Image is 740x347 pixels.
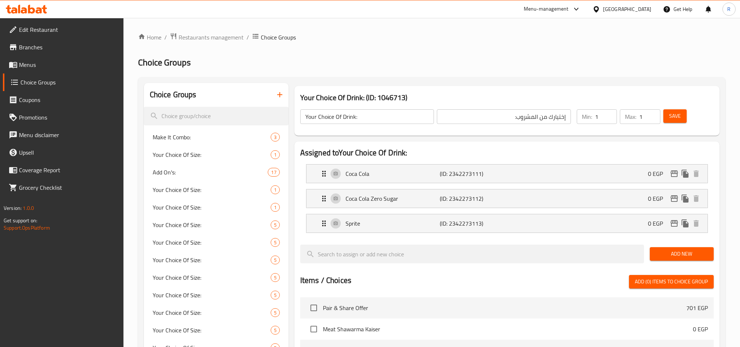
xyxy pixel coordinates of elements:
div: Choices [271,291,280,299]
a: Restaurants management [170,33,244,42]
span: 5 [271,239,279,246]
a: Menus [3,56,123,73]
span: 1 [271,204,279,211]
span: Promotions [19,113,118,122]
span: Menus [19,60,118,69]
button: delete [691,218,702,229]
span: Choice Groups [138,54,191,71]
div: Your Choice Of Size:5 [144,304,289,321]
button: delete [691,193,702,204]
span: 1.0.0 [23,203,34,213]
div: Choices [271,326,280,335]
div: Choices [271,238,280,247]
span: 5 [271,257,279,264]
p: Coca Cola Zero Sugar [346,194,440,203]
span: 5 [271,292,279,299]
span: Your Choice Of Size: [153,203,271,212]
p: Min: [582,112,592,121]
span: Your Choice Of Size: [153,291,271,299]
span: Restaurants management [179,33,244,42]
span: Coverage Report [19,166,118,174]
span: Select choice [306,300,321,316]
div: Your Choice Of Size:1 [144,181,289,199]
a: Home [138,33,161,42]
div: Your Choice Of Size:5 [144,269,289,286]
h2: Assigned to Your Choice Of Drink: [300,147,714,158]
span: 1 [271,186,279,193]
a: Support.OpsPlatform [4,223,50,233]
div: Choices [271,185,280,194]
nav: breadcrumb [138,33,725,42]
span: Add On's: [153,168,268,177]
button: edit [669,193,680,204]
span: Your Choice Of Size: [153,308,271,317]
button: duplicate [680,168,691,179]
div: Your Choice Of Size:5 [144,234,289,251]
div: Your Choice Of Size:5 [144,286,289,304]
p: (ID: 2342273111) [440,169,503,178]
p: (ID: 2342273113) [440,219,503,228]
button: edit [669,218,680,229]
div: Choices [271,203,280,212]
p: 0 EGP [648,194,669,203]
a: Menu disclaimer [3,126,123,144]
a: Promotions [3,109,123,126]
span: 5 [271,309,279,316]
div: Your Choice Of Size:5 [144,321,289,339]
span: R [727,5,731,13]
div: Add On's:17 [144,163,289,181]
li: / [164,33,167,42]
div: Expand [306,214,707,233]
div: [GEOGRAPHIC_DATA] [603,5,651,13]
span: Get support on: [4,216,37,225]
span: 3 [271,134,279,141]
a: Grocery Checklist [3,179,123,196]
div: Choices [271,256,280,264]
button: Add New [650,247,714,261]
button: duplicate [680,193,691,204]
p: 0 EGP [648,219,669,228]
input: search [144,107,289,125]
span: Choice Groups [261,33,296,42]
button: duplicate [680,218,691,229]
div: Choices [271,220,280,229]
div: Your Choice Of Size:5 [144,216,289,234]
a: Edit Restaurant [3,21,123,38]
h2: Choice Groups [150,89,197,100]
span: Meat Shawarma Kaiser [323,325,693,333]
span: 5 [271,274,279,281]
span: Your Choice Of Size: [153,238,271,247]
span: 1 [271,151,279,158]
li: / [247,33,249,42]
li: Expand [300,161,714,186]
span: Your Choice Of Size: [153,273,271,282]
a: Coupons [3,91,123,109]
span: Add New [656,249,708,259]
div: Expand [306,165,707,183]
span: Menu disclaimer [19,131,118,139]
span: Save [669,112,681,121]
p: 701 EGP [686,303,708,312]
div: Your Choice Of Size:5 [144,251,289,269]
div: Your Choice Of Size:1 [144,146,289,163]
span: Your Choice Of Size: [153,220,271,229]
p: Max: [625,112,636,121]
button: edit [669,168,680,179]
span: Your Choice Of Size: [153,256,271,264]
p: (ID: 2342273112) [440,194,503,203]
span: Coupons [19,95,118,104]
p: 0 EGP [648,169,669,178]
a: Branches [3,38,123,56]
p: 0 EGP [693,325,708,333]
span: Grocery Checklist [19,183,118,192]
li: Expand [300,211,714,236]
div: Menu-management [524,5,569,14]
h3: Your Choice Of Drink: (ID: 1046713) [300,92,714,103]
span: Your Choice Of Size: [153,150,271,159]
p: Sprite [346,219,440,228]
button: Save [663,109,687,123]
span: Make It Combo: [153,133,271,142]
h2: Items / Choices [300,275,351,286]
span: Version: [4,203,22,213]
span: Branches [19,43,118,52]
